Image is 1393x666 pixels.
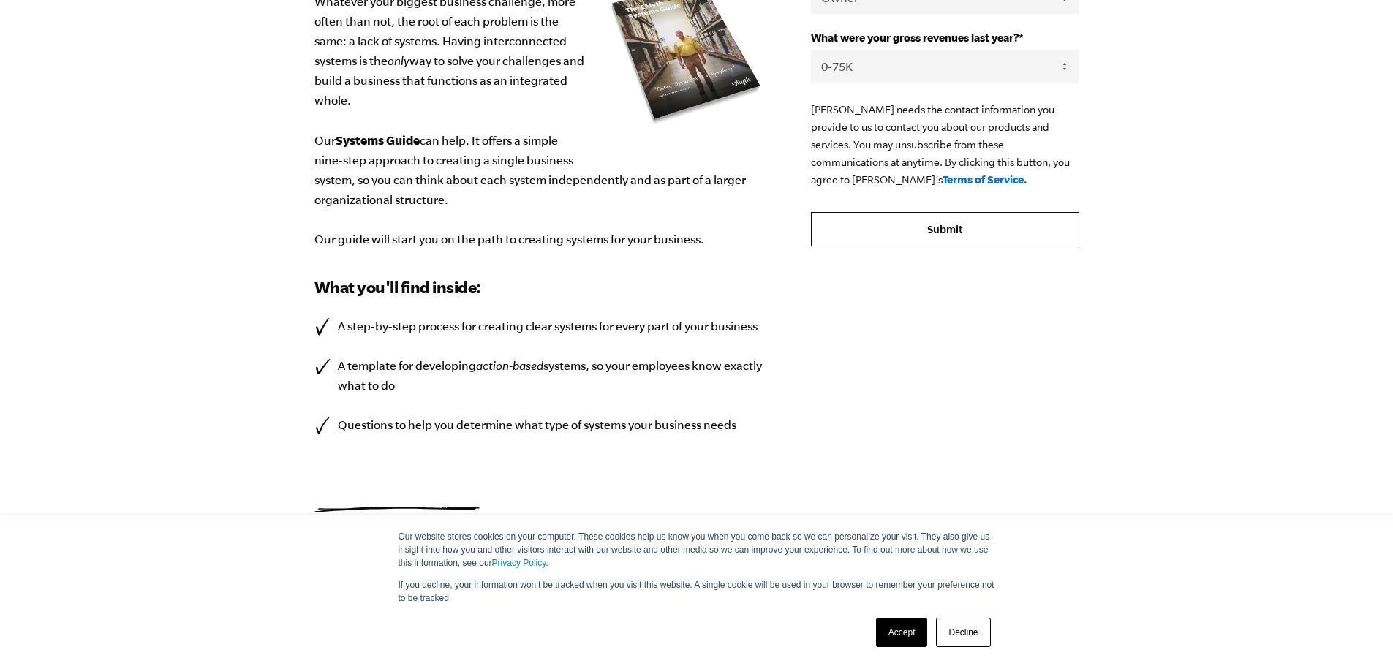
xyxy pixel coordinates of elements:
[936,618,990,647] a: Decline
[314,415,768,435] li: Questions to help you determine what type of systems your business needs
[314,356,768,396] li: A template for developing systems, so your employees know exactly what to do
[336,133,420,147] b: Systems Guide
[314,276,768,299] h3: What you'll find inside:
[811,31,1019,44] span: What were your gross revenues last year?
[811,212,1079,247] input: Submit
[943,173,1027,186] a: Terms of Service.
[314,317,768,336] li: A step-by-step process for creating clear systems for every part of your business
[811,101,1079,189] p: [PERSON_NAME] needs the contact information you provide to us to contact you about our products a...
[476,359,543,372] i: action-based
[388,54,409,67] i: only
[399,530,995,569] p: Our website stores cookies on your computer. These cookies help us know you when you come back so...
[399,578,995,605] p: If you decline, your information won’t be tracked when you visit this website. A single cookie wi...
[492,558,546,568] a: Privacy Policy
[876,618,928,647] a: Accept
